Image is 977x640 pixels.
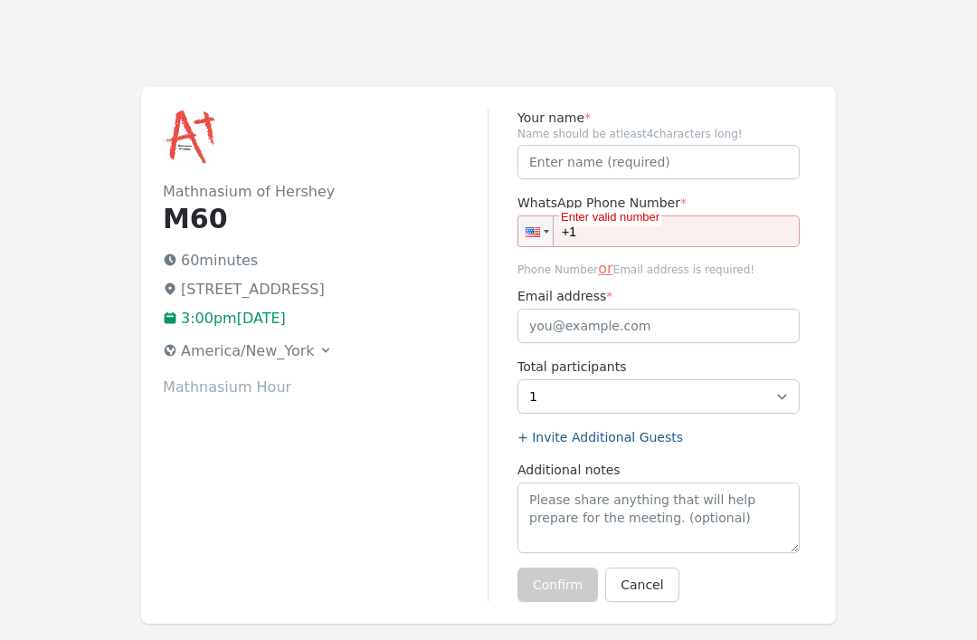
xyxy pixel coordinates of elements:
[517,287,800,305] label: Email address
[517,127,800,141] span: Name should be atleast 4 characters long!
[517,145,800,179] input: Enter name (required)
[559,208,661,226] div: Enter valid number
[598,260,612,277] span: or
[163,109,221,167] img: Mathnasium of Hershey
[163,181,488,203] h2: Mathnasium of Hershey
[517,358,800,376] label: Total participants
[163,203,488,235] h1: M60
[163,377,488,398] p: Mathnasium Hour
[156,337,340,366] button: America/New_York
[181,281,325,298] span: [STREET_ADDRESS]
[163,250,488,272] p: 60 minutes
[517,109,800,127] label: Your name
[163,308,488,330] p: 3:00pm[DATE]
[517,309,800,343] input: you@example.com
[517,258,800,280] span: Phone Number Email address is required!
[517,461,800,479] label: Additional notes
[517,568,598,602] button: Confirm
[605,568,678,602] a: Cancel
[517,428,800,446] label: + Invite Additional Guests
[518,216,553,246] div: United States: + 1
[517,215,800,247] input: 1 (702) 123-4567
[517,194,800,212] label: WhatsApp Phone Number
